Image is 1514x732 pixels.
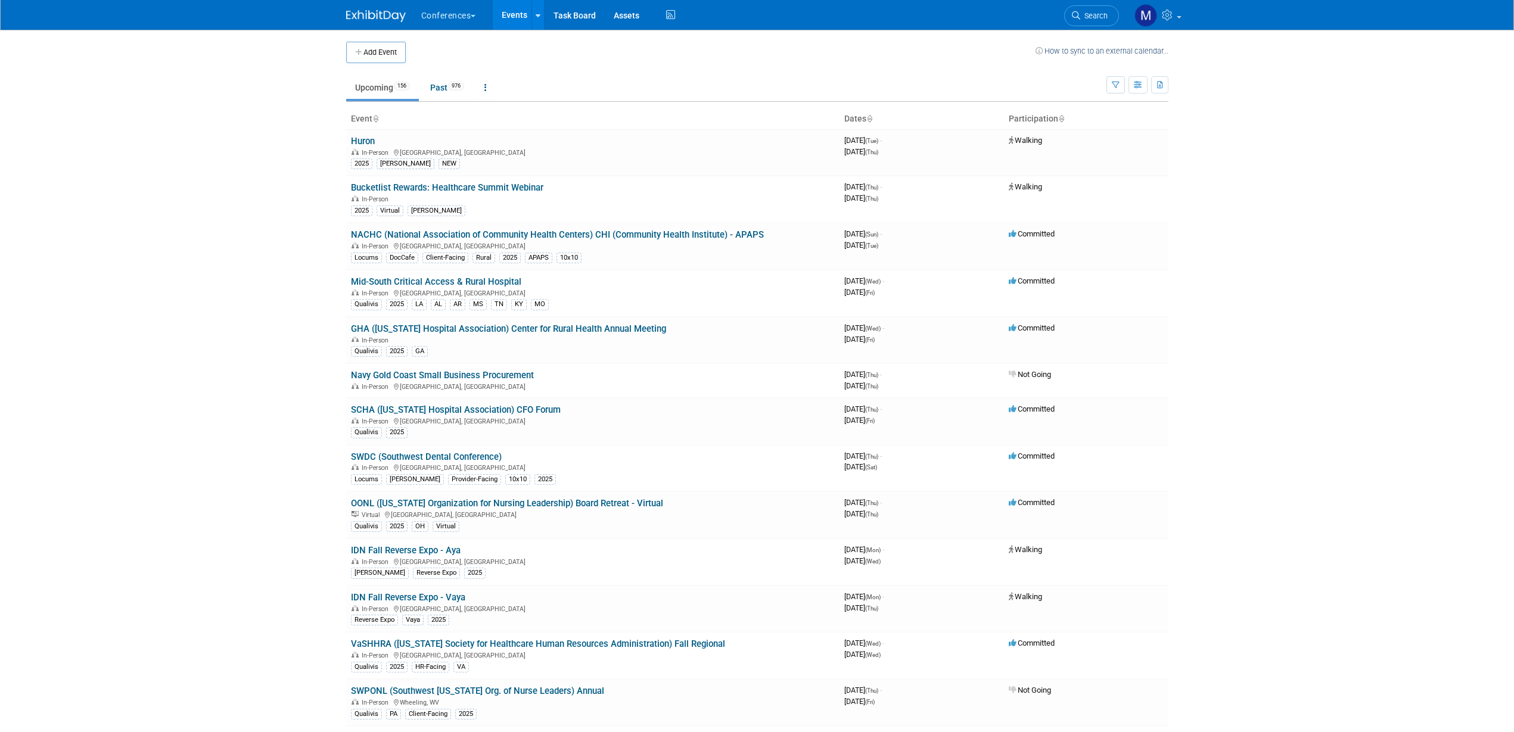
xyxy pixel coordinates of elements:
[351,498,663,509] a: OONL ([US_STATE] Organization for Nursing Leadership) Board Retreat - Virtual
[865,640,881,647] span: (Wed)
[844,686,882,694] span: [DATE]
[352,337,359,342] img: In-Person Event
[405,709,451,719] div: Client-Facing
[351,650,835,659] div: [GEOGRAPHIC_DATA], [GEOGRAPHIC_DATA]
[412,346,428,357] div: GA
[351,288,835,297] div: [GEOGRAPHIC_DATA], [GEOGRAPHIC_DATA]
[865,325,881,332] span: (Wed)
[865,500,878,506] span: (Thu)
[386,427,408,438] div: 2025
[1009,592,1042,601] span: Walking
[422,253,468,263] div: Client-Facing
[882,545,884,554] span: -
[362,605,392,613] span: In-Person
[882,638,884,647] span: -
[844,370,882,379] span: [DATE]
[352,289,359,295] img: In-Person Event
[362,511,383,519] span: Virtual
[352,699,359,705] img: In-Person Event
[351,556,835,566] div: [GEOGRAPHIC_DATA], [GEOGRAPHIC_DATA]
[865,453,878,460] span: (Thu)
[844,592,884,601] span: [DATE]
[844,381,878,390] span: [DATE]
[351,686,604,696] a: SWPONL (Southwest [US_STATE] Org. of Nurse Leaders) Annual
[882,276,884,285] span: -
[865,464,877,471] span: (Sat)
[882,592,884,601] span: -
[865,242,878,249] span: (Tue)
[448,474,501,485] div: Provider-Facing
[352,418,359,423] img: In-Person Event
[351,638,725,649] a: VaSHHRA ([US_STATE] Society for Healthcare Human Resources Administration) Fall Regional
[865,289,875,296] span: (Fri)
[362,558,392,566] span: In-Person
[844,241,878,250] span: [DATE]
[1009,451,1055,460] span: Committed
[352,511,359,517] img: Virtual Event
[377,205,403,216] div: Virtual
[351,370,534,381] a: Navy Gold Coast Small Business Procurement
[351,462,835,472] div: [GEOGRAPHIC_DATA], [GEOGRAPHIC_DATA]
[377,158,434,169] div: [PERSON_NAME]
[1009,182,1042,191] span: Walking
[880,229,882,238] span: -
[865,605,878,612] span: (Thu)
[557,253,582,263] div: 10x10
[413,568,460,578] div: Reverse Expo
[412,299,427,310] div: LA
[362,242,392,250] span: In-Person
[412,521,428,532] div: OH
[351,276,521,287] a: Mid-South Critical Access & Rural Hospital
[428,615,449,625] div: 2025
[351,592,465,603] a: IDN Fall Reverse Expo - Vaya
[880,686,882,694] span: -
[1009,323,1055,332] span: Committed
[351,662,382,672] div: Qualivis
[372,114,378,123] a: Sort by Event Name
[844,182,882,191] span: [DATE]
[346,42,406,63] button: Add Event
[351,416,835,425] div: [GEOGRAPHIC_DATA], [GEOGRAPHIC_DATA]
[402,615,424,625] div: Vaya
[880,498,882,507] span: -
[362,699,392,706] span: In-Person
[346,76,419,99] a: Upcoming156
[346,10,406,22] img: ExhibitDay
[844,545,884,554] span: [DATE]
[880,451,882,460] span: -
[1009,370,1051,379] span: Not Going
[844,603,878,612] span: [DATE]
[865,687,878,694] span: (Thu)
[534,474,556,485] div: 2025
[351,427,382,438] div: Qualivis
[351,709,382,719] div: Qualivis
[408,205,465,216] div: [PERSON_NAME]
[351,404,561,415] a: SCHA ([US_STATE] Hospital Association) CFO Forum
[1009,686,1051,694] span: Not Going
[362,195,392,203] span: In-Person
[386,521,408,532] div: 2025
[472,253,495,263] div: Rural
[1009,498,1055,507] span: Committed
[511,299,527,310] div: KY
[865,699,875,705] span: (Fri)
[865,594,881,600] span: (Mon)
[351,545,461,556] a: IDN Fall Reverse Expo - Aya
[525,253,552,263] div: APAPS
[844,462,877,471] span: [DATE]
[464,568,486,578] div: 2025
[351,229,764,240] a: NACHC (National Association of Community Health Centers) CHI (Community Health Institute) - APAPS
[351,147,835,157] div: [GEOGRAPHIC_DATA], [GEOGRAPHIC_DATA]
[386,299,408,310] div: 2025
[351,346,382,357] div: Qualivis
[865,195,878,202] span: (Thu)
[455,709,477,719] div: 2025
[362,652,392,659] span: In-Person
[439,158,460,169] div: NEW
[844,136,882,145] span: [DATE]
[866,114,872,123] a: Sort by Start Date
[351,521,382,532] div: Qualivis
[394,82,410,91] span: 156
[1009,136,1042,145] span: Walking
[844,638,884,647] span: [DATE]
